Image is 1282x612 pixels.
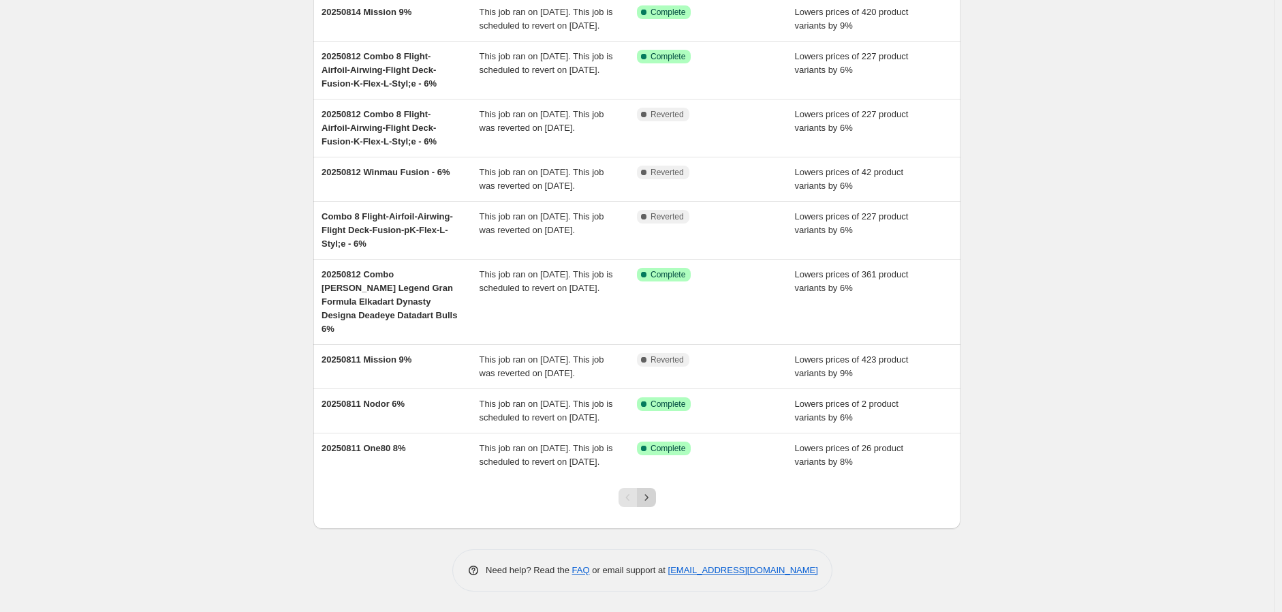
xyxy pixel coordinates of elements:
[795,167,904,191] span: Lowers prices of 42 product variants by 6%
[795,399,898,423] span: Lowers prices of 2 product variants by 6%
[480,269,613,293] span: This job ran on [DATE]. This job is scheduled to revert on [DATE].
[322,7,411,17] span: 20250814 Mission 9%
[651,354,684,365] span: Reverted
[651,399,685,410] span: Complete
[322,443,406,453] span: 20250811 One80 8%
[590,565,668,575] span: or email support at
[668,565,818,575] a: [EMAIL_ADDRESS][DOMAIN_NAME]
[795,443,904,467] span: Lowers prices of 26 product variants by 8%
[651,109,684,120] span: Reverted
[637,488,656,507] button: Next
[322,354,411,365] span: 20250811 Mission 9%
[795,109,909,133] span: Lowers prices of 227 product variants by 6%
[795,7,909,31] span: Lowers prices of 420 product variants by 9%
[322,51,437,89] span: 20250812 Combo 8 Flight-Airfoil-Airwing-Flight Deck-Fusion-K-Flex-L-Styl;e - 6%
[480,51,613,75] span: This job ran on [DATE]. This job is scheduled to revert on [DATE].
[651,443,685,454] span: Complete
[480,354,604,378] span: This job ran on [DATE]. This job was reverted on [DATE].
[480,167,604,191] span: This job ran on [DATE]. This job was reverted on [DATE].
[619,488,656,507] nav: Pagination
[795,211,909,235] span: Lowers prices of 227 product variants by 6%
[480,399,613,423] span: This job ran on [DATE]. This job is scheduled to revert on [DATE].
[486,565,572,575] span: Need help? Read the
[795,269,909,293] span: Lowers prices of 361 product variants by 6%
[651,167,684,178] span: Reverted
[322,109,437,147] span: 20250812 Combo 8 Flight-Airfoil-Airwing-Flight Deck-Fusion-K-Flex-L-Styl;e - 6%
[651,211,684,222] span: Reverted
[322,269,457,334] span: 20250812 Combo [PERSON_NAME] Legend Gran Formula Elkadart Dynasty Designa Deadeye Datadart Bulls 6%
[322,399,405,409] span: 20250811 Nodor 6%
[480,7,613,31] span: This job ran on [DATE]. This job is scheduled to revert on [DATE].
[480,109,604,133] span: This job ran on [DATE]. This job was reverted on [DATE].
[795,354,909,378] span: Lowers prices of 423 product variants by 9%
[651,7,685,18] span: Complete
[572,565,590,575] a: FAQ
[322,167,450,177] span: 20250812 Winmau Fusion - 6%
[651,269,685,280] span: Complete
[651,51,685,62] span: Complete
[322,211,453,249] span: Combo 8 Flight-Airfoil-Airwing-Flight Deck-Fusion-pK-Flex-L-Styl;e - 6%
[795,51,909,75] span: Lowers prices of 227 product variants by 6%
[480,443,613,467] span: This job ran on [DATE]. This job is scheduled to revert on [DATE].
[480,211,604,235] span: This job ran on [DATE]. This job was reverted on [DATE].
